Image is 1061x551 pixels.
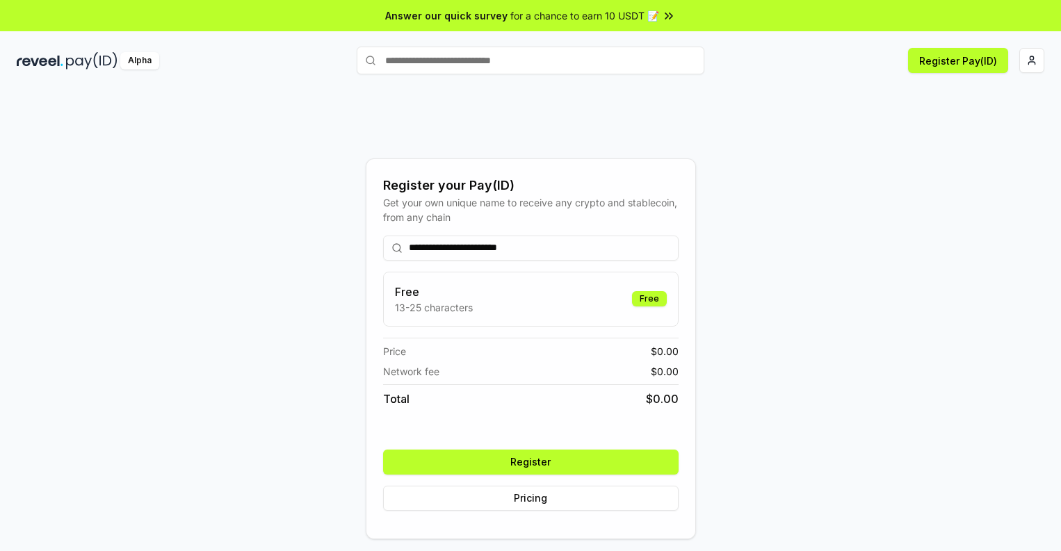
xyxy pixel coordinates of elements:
[395,283,473,300] h3: Free
[651,344,679,359] span: $ 0.00
[908,48,1008,73] button: Register Pay(ID)
[385,8,508,23] span: Answer our quick survey
[383,390,410,407] span: Total
[383,176,679,195] div: Register your Pay(ID)
[383,364,439,379] span: Network fee
[66,52,118,69] img: pay_id
[17,52,63,69] img: reveel_dark
[383,450,679,475] button: Register
[646,390,679,407] span: $ 0.00
[395,300,473,315] p: 13-25 characters
[383,195,679,224] div: Get your own unique name to receive any crypto and stablecoin, from any chain
[383,344,406,359] span: Price
[120,52,159,69] div: Alpha
[632,291,667,306] div: Free
[510,8,659,23] span: for a chance to earn 10 USDT 📝
[383,486,679,511] button: Pricing
[651,364,679,379] span: $ 0.00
